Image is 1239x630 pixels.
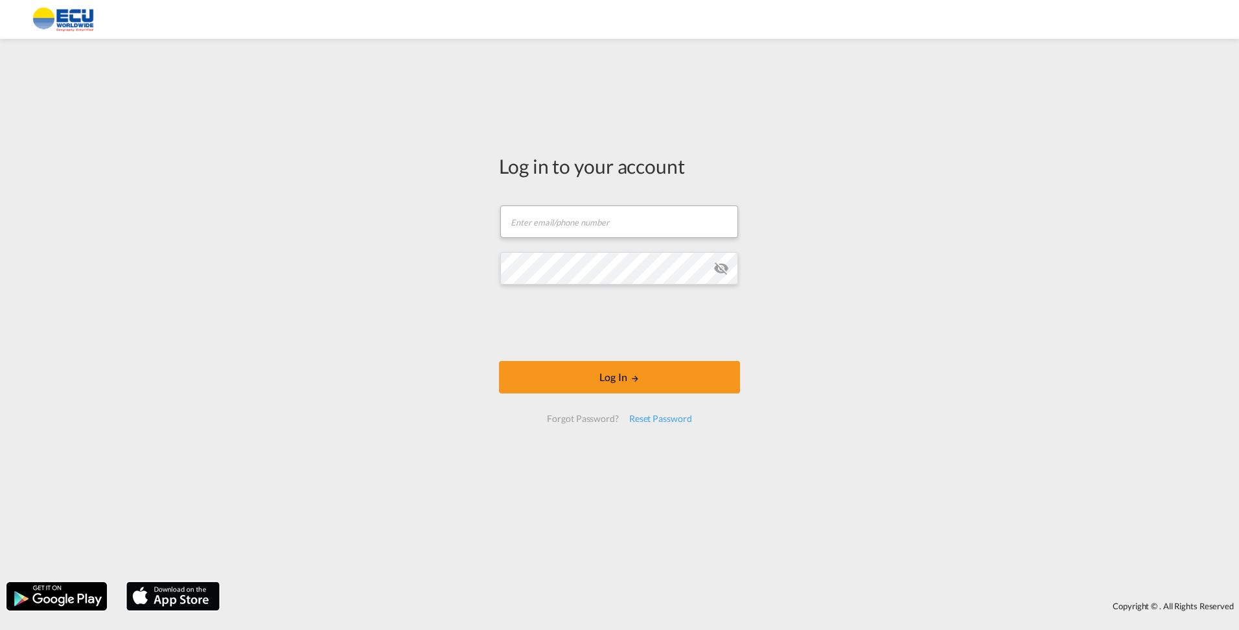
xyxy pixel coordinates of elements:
[499,152,740,180] div: Log in to your account
[19,5,107,34] img: 6cccb1402a9411edb762cf9624ab9cda.png
[542,407,623,430] div: Forgot Password?
[499,361,740,393] button: LOGIN
[226,595,1239,617] div: Copyright © . All Rights Reserved
[624,407,697,430] div: Reset Password
[713,261,729,276] md-icon: icon-eye-off
[5,581,108,612] img: google.png
[500,205,738,238] input: Enter email/phone number
[125,581,221,612] img: apple.png
[521,297,718,348] iframe: reCAPTCHA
